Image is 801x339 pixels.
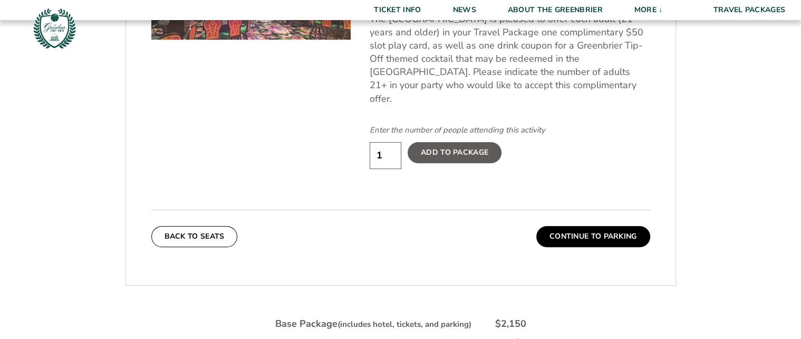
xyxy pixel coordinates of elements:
div: $2,150 [495,317,526,331]
small: (includes hotel, tickets, and parking) [337,319,471,329]
p: The [GEOGRAPHIC_DATA] is pleased to offer each adult (21 years and older) in your Travel Package ... [370,13,650,106]
img: Greenbrier Tip-Off [32,5,78,51]
div: Base Package [275,317,471,331]
button: Back To Seats [151,226,238,247]
button: Continue To Parking [536,226,650,247]
div: Enter the number of people attending this activity [370,125,650,136]
label: Add To Package [408,142,501,163]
